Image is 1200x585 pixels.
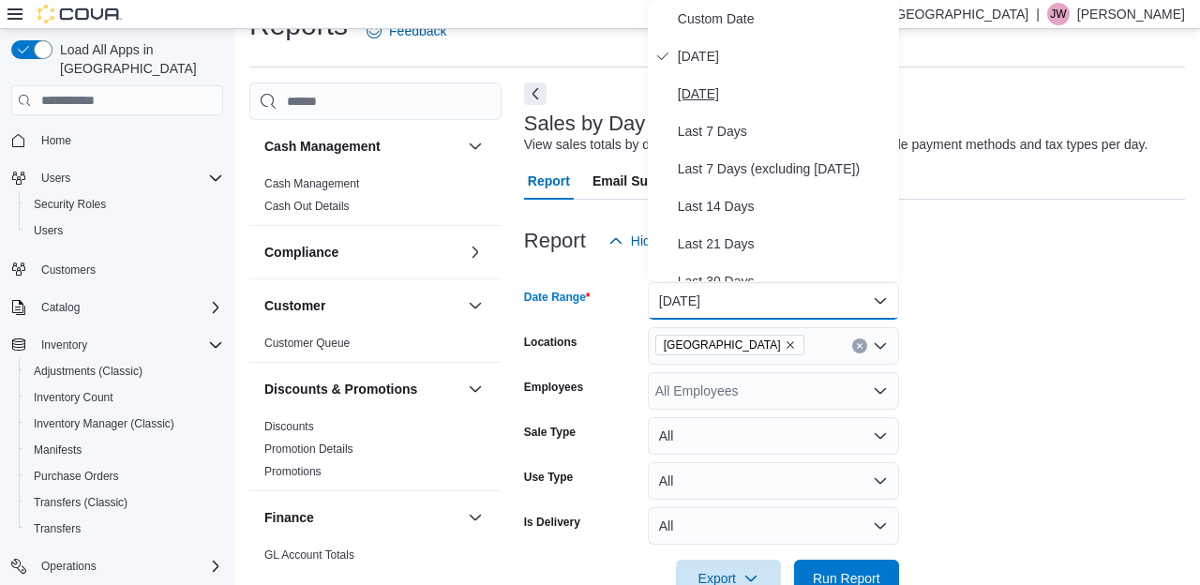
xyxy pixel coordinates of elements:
[19,358,231,384] button: Adjustments (Classic)
[852,338,867,353] button: Clear input
[34,197,106,212] span: Security Roles
[524,230,586,252] h3: Report
[264,380,417,398] h3: Discounts & Promotions
[249,415,502,490] div: Discounts & Promotions
[19,516,231,542] button: Transfers
[34,259,103,281] a: Customers
[524,290,591,305] label: Date Range
[34,416,174,431] span: Inventory Manager (Classic)
[34,469,119,484] span: Purchase Orders
[52,40,223,78] span: Load All Apps in [GEOGRAPHIC_DATA]
[678,7,892,30] span: Custom Date
[19,217,231,244] button: Users
[664,336,781,354] span: [GEOGRAPHIC_DATA]
[524,425,576,440] label: Sale Type
[264,243,460,262] button: Compliance
[26,491,135,514] a: Transfers (Classic)
[4,294,231,321] button: Catalog
[359,12,454,50] a: Feedback
[648,417,899,455] button: All
[34,167,223,189] span: Users
[26,465,127,487] a: Purchase Orders
[678,45,892,67] span: [DATE]
[26,193,223,216] span: Security Roles
[34,521,81,536] span: Transfers
[464,506,487,529] button: Finance
[26,412,223,435] span: Inventory Manager (Classic)
[41,262,96,277] span: Customers
[1036,3,1040,25] p: |
[264,200,350,213] a: Cash Out Details
[264,508,460,527] button: Finance
[4,553,231,579] button: Operations
[26,412,182,435] a: Inventory Manager (Classic)
[34,257,223,280] span: Customers
[34,223,63,238] span: Users
[26,491,223,514] span: Transfers (Classic)
[264,442,353,456] a: Promotion Details
[34,442,82,457] span: Manifests
[678,232,892,255] span: Last 21 Days
[464,135,487,157] button: Cash Management
[26,193,113,216] a: Security Roles
[34,555,104,577] button: Operations
[41,559,97,574] span: Operations
[464,241,487,263] button: Compliance
[19,489,231,516] button: Transfers (Classic)
[524,135,1148,155] div: View sales totals by day for a specified date range. Details include payment methods and tax type...
[34,555,223,577] span: Operations
[264,380,460,398] button: Discounts & Promotions
[26,517,223,540] span: Transfers
[1077,3,1185,25] p: [PERSON_NAME]
[41,337,87,352] span: Inventory
[592,162,712,200] span: Email Subscription
[19,384,231,411] button: Inventory Count
[264,177,359,190] a: Cash Management
[524,515,580,530] label: Is Delivery
[19,437,231,463] button: Manifests
[264,137,381,156] h3: Cash Management
[19,191,231,217] button: Security Roles
[26,517,88,540] a: Transfers
[264,296,460,315] button: Customer
[464,294,487,317] button: Customer
[19,411,231,437] button: Inventory Manager (Classic)
[34,334,223,356] span: Inventory
[524,470,573,485] label: Use Type
[264,296,325,315] h3: Customer
[4,332,231,358] button: Inventory
[873,338,888,353] button: Open list of options
[528,162,570,200] span: Report
[524,112,646,135] h3: Sales by Day
[655,335,804,355] span: Catskill Mountain High
[37,5,122,23] img: Cova
[26,219,70,242] a: Users
[4,165,231,191] button: Users
[678,270,892,292] span: Last 30 Days
[26,219,223,242] span: Users
[19,463,231,489] button: Purchase Orders
[26,386,121,409] a: Inventory Count
[631,232,729,250] span: Hide Parameters
[4,255,231,282] button: Customers
[34,129,79,152] a: Home
[1050,3,1066,25] span: JW
[785,339,796,351] button: Remove Catskill Mountain High from selection in this group
[678,195,892,217] span: Last 14 Days
[41,300,80,315] span: Catalog
[264,137,460,156] button: Cash Management
[264,465,322,478] a: Promotions
[34,390,113,405] span: Inventory Count
[873,383,888,398] button: Open list of options
[26,465,223,487] span: Purchase Orders
[34,296,223,319] span: Catalog
[26,360,223,382] span: Adjustments (Classic)
[249,332,502,362] div: Customer
[34,364,142,379] span: Adjustments (Classic)
[26,360,150,382] a: Adjustments (Classic)
[601,222,737,260] button: Hide Parameters
[648,507,899,545] button: All
[4,127,231,154] button: Home
[524,335,577,350] label: Locations
[264,548,354,562] a: GL Account Totals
